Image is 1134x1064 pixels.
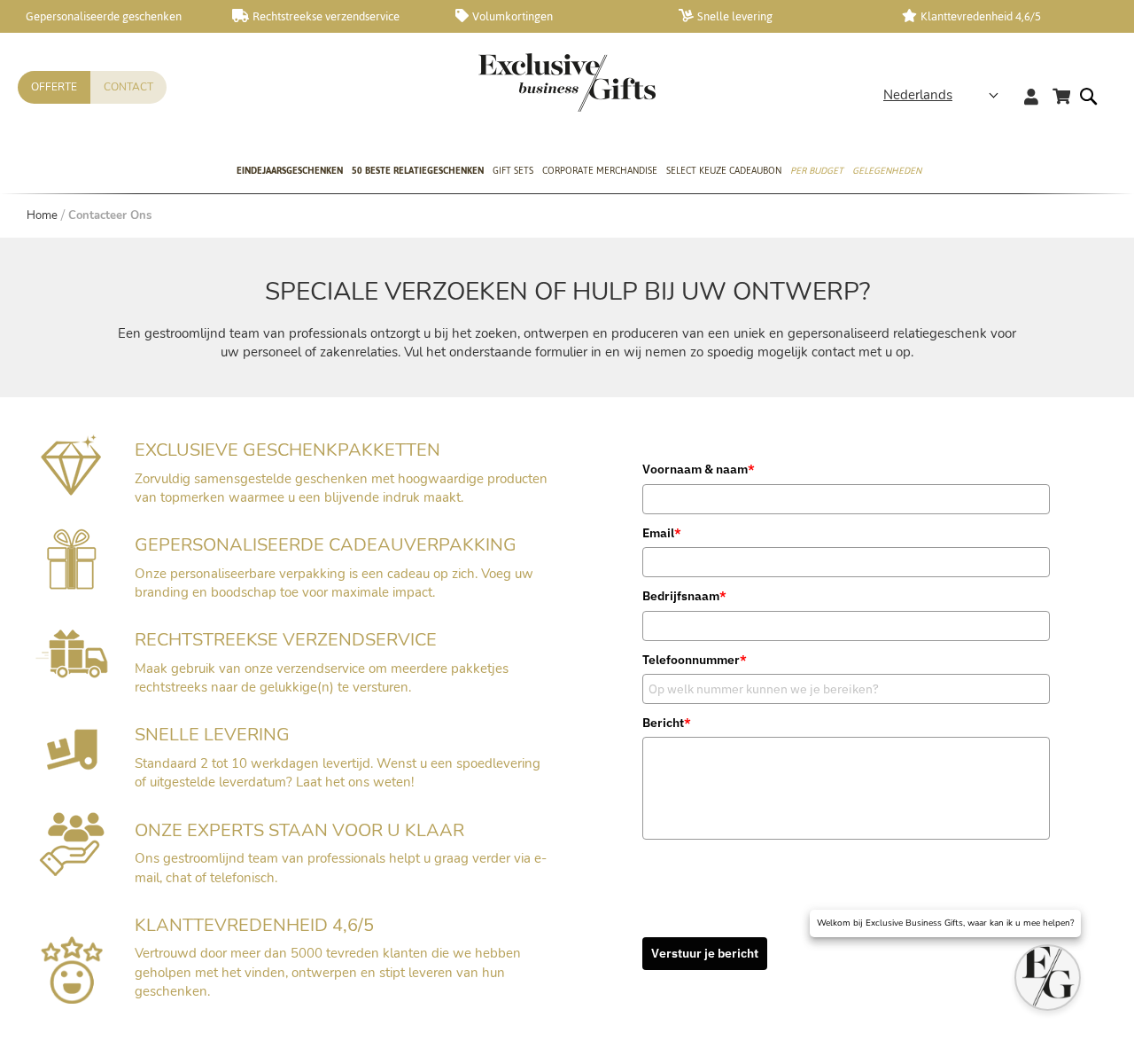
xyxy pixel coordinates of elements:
[455,9,650,24] a: Volumkortingen
[852,150,921,194] a: Gelegenheden
[493,161,533,180] span: Gift Sets
[666,150,781,194] a: Select Keuze Cadeaubon
[352,161,484,180] span: 50 beste relatiegeschenken
[493,150,533,194] a: Gift Sets
[135,818,464,842] span: ONZE EXPERTS STAAN VOOR U KLAAR
[135,913,374,937] span: KLANTTEVREDENHEID 4,6/5
[41,990,103,1008] a: Google Reviews Exclusive Business Gifts
[27,207,58,223] a: Home
[135,660,509,696] span: Maak gebruik van onze verzendservice om meerdere pakketjes rechtstreeks naar de gelukkige(n) te v...
[135,533,517,557] span: GEPERSONALISEERDE CADEAUVERPAKKING
[642,586,1050,606] label: Bedrijfsnaam
[135,723,290,747] span: SNELLE LEVERING
[232,9,427,24] a: Rechtstreekse verzendservice
[478,53,656,112] img: Exclusive Business gifts logo
[642,937,767,970] button: Verstuur je bericht
[790,150,843,194] a: Per Budget
[642,674,1050,704] input: Op welk nummer kunnen we je bereiken?
[35,630,108,678] img: Rechtstreekse Verzendservice
[135,755,540,791] span: Standaard 2 tot 10 werkdagen levertijd. Wenst u een spoedlevering of uitgestelde leverdatum? Laat...
[352,150,484,194] a: 50 beste relatiegeschenken
[113,278,1021,306] h2: SPECIALE VERZOEKEN OF HULP BIJ UW ONTWERP?
[679,9,874,24] a: Snelle levering
[135,565,533,601] span: Onze personaliseerbare verpakking is een cadeau op zich. Voeg uw branding en boodschap toe voor m...
[666,161,781,180] span: Select Keuze Cadeaubon
[135,470,548,506] span: Zorvuldig samensgestelde geschenken met hoogwaardige producten van topmerken waarmee u een blijve...
[135,849,547,886] span: Ons gestroomlijnd team van professionals helpt u graag verder via e-mail, chat of telefonisch.
[642,523,1050,543] label: Email
[135,438,440,462] span: EXCLUSIEVE GESCHENKPAKKETTEN
[18,71,90,104] a: Offerte
[542,150,657,194] a: Corporate Merchandise
[478,53,567,112] a: store logo
[642,650,1050,669] label: Telefoonnummer
[542,161,657,180] span: Corporate Merchandise
[852,161,921,180] span: Gelegenheden
[35,665,108,683] a: Rechtstreekse Verzendservice
[237,150,343,194] a: Eindejaarsgeschenken
[790,161,843,180] span: Per Budget
[41,433,102,496] img: Exclusieve geschenkpakketten mét impact
[90,71,167,104] a: Contact
[237,161,343,180] span: Eindejaarsgeschenken
[9,9,204,24] a: Gepersonaliseerde geschenken
[642,713,1050,732] label: Bericht
[68,207,151,223] strong: Contacteer Ons
[883,85,952,106] span: Nederlands
[642,459,1050,479] label: Voornaam & naam
[135,628,437,652] span: RECHTSTREEKSE VERZENDSERVICE
[642,849,912,918] iframe: reCAPTCHA
[113,325,1021,363] p: Een gestroomlijnd team van professionals ontzorgt u bij het zoeken, ontwerpen en produceren van e...
[135,944,521,1000] span: Vertrouwd door meer dan 5000 tevreden klanten die we hebben geholpen met het vinden, ontwerpen en...
[902,9,1097,24] a: Klanttevredenheid 4,6/5
[47,528,97,590] img: Gepersonaliseerde cadeauverpakking voorzien van uw branding
[41,936,103,1004] img: Sluit U Aan Bij Meer Dan 5.000+ Tevreden Klanten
